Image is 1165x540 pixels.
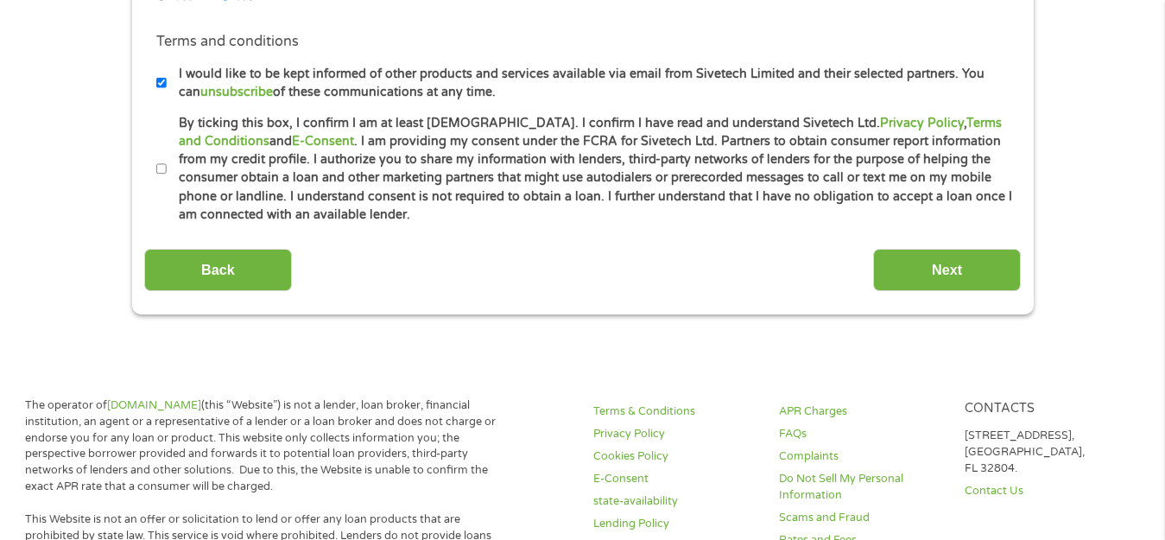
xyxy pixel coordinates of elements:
[965,428,1130,477] p: [STREET_ADDRESS], [GEOGRAPHIC_DATA], FL 32804.
[179,116,1002,149] a: Terms and Conditions
[593,516,758,532] a: Lending Policy
[200,85,273,99] a: unsubscribe
[593,493,758,510] a: state-availability
[107,398,201,412] a: [DOMAIN_NAME]
[292,134,354,149] a: E-Consent
[873,249,1021,291] input: Next
[965,483,1130,499] a: Contact Us
[593,426,758,442] a: Privacy Policy
[880,116,964,130] a: Privacy Policy
[779,510,944,526] a: Scams and Fraud
[779,471,944,504] a: Do Not Sell My Personal Information
[779,403,944,420] a: APR Charges
[167,114,1014,225] label: By ticking this box, I confirm I am at least [DEMOGRAPHIC_DATA]. I confirm I have read and unders...
[593,448,758,465] a: Cookies Policy
[965,401,1130,417] h4: Contacts
[779,426,944,442] a: FAQs
[779,448,944,465] a: Complaints
[144,249,292,291] input: Back
[593,403,758,420] a: Terms & Conditions
[25,397,505,495] p: The operator of (this “Website”) is not a lender, loan broker, financial institution, an agent or...
[167,65,1014,102] label: I would like to be kept informed of other products and services available via email from Sivetech...
[156,33,299,51] label: Terms and conditions
[593,471,758,487] a: E-Consent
